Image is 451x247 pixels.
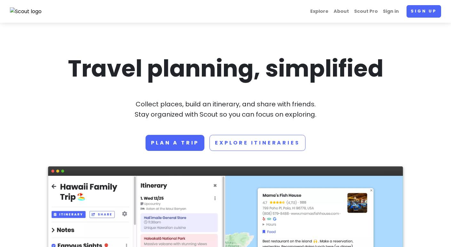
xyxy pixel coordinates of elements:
[146,135,204,151] a: Plan a trip
[331,5,352,18] a: About
[210,135,305,151] a: Explore Itineraries
[10,7,42,16] img: Scout logo
[407,5,441,18] a: Sign up
[308,5,331,18] a: Explore
[48,99,403,119] p: Collect places, build an itinerary, and share with friends. Stay organized with Scout so you can ...
[380,5,401,18] a: Sign in
[48,54,403,84] h1: Travel planning, simplified
[352,5,380,18] a: Scout Pro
